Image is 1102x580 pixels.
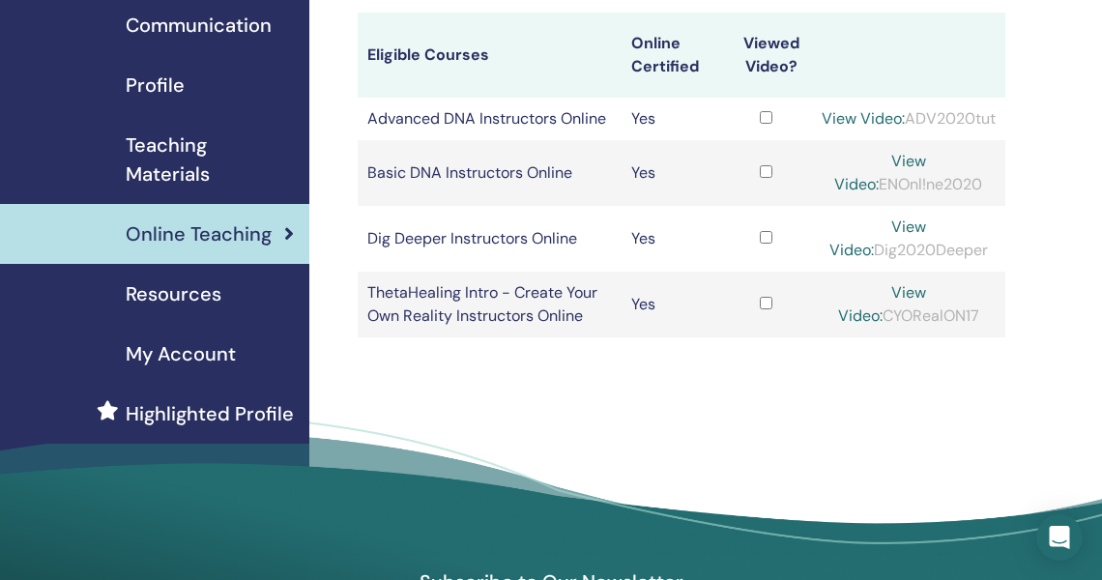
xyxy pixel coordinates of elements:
td: Yes [622,98,721,140]
td: Advanced DNA Instructors Online [358,98,622,140]
td: Basic DNA Instructors Online [358,140,622,206]
span: Profile [126,71,185,100]
a: View Video: [822,108,905,129]
a: View Video: [829,217,926,260]
span: Highlighted Profile [126,399,294,428]
div: ADV2020tut [821,107,996,130]
th: Viewed Video? [721,13,811,98]
th: Online Certified [622,13,721,98]
td: ThetaHealing Intro - Create Your Own Reality Instructors Online [358,272,622,337]
div: Open Intercom Messenger [1036,514,1083,561]
span: Online Teaching [126,219,272,248]
span: My Account [126,339,236,368]
td: Yes [622,140,721,206]
td: Dig Deeper Instructors Online [358,206,622,272]
span: Communication [126,11,272,40]
span: Teaching Materials [126,130,294,188]
div: Dig2020Deeper [821,216,996,262]
a: View Video: [838,282,926,326]
a: View Video: [834,151,926,194]
td: Yes [622,206,721,272]
span: Resources [126,279,221,308]
td: Yes [622,272,721,337]
th: Eligible Courses [358,13,622,98]
div: CYORealON17 [821,281,996,328]
div: ENOnl!ne2020 [821,150,996,196]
